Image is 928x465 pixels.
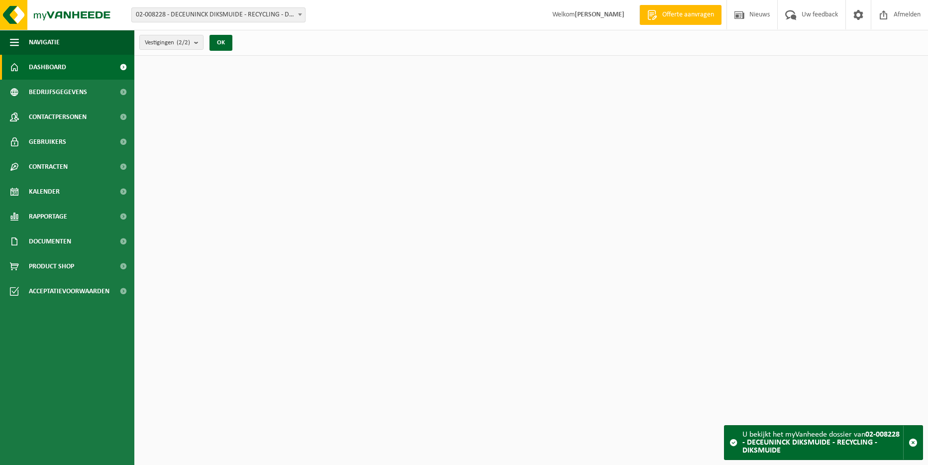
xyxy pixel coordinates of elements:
span: Contracten [29,154,68,179]
span: Rapportage [29,204,67,229]
span: Kalender [29,179,60,204]
span: Bedrijfsgegevens [29,80,87,105]
strong: 02-008228 - DECEUNINCK DIKSMUIDE - RECYCLING - DIKSMUIDE [742,431,900,455]
strong: [PERSON_NAME] [575,11,624,18]
span: Product Shop [29,254,74,279]
count: (2/2) [177,39,190,46]
a: Offerte aanvragen [639,5,722,25]
span: Acceptatievoorwaarden [29,279,109,304]
span: Offerte aanvragen [660,10,717,20]
span: Dashboard [29,55,66,80]
span: Vestigingen [145,35,190,50]
span: Gebruikers [29,129,66,154]
span: Contactpersonen [29,105,87,129]
span: Navigatie [29,30,60,55]
span: 02-008228 - DECEUNINCK DIKSMUIDE - RECYCLING - DIKSMUIDE [132,8,305,22]
span: 02-008228 - DECEUNINCK DIKSMUIDE - RECYCLING - DIKSMUIDE [131,7,306,22]
button: OK [209,35,232,51]
button: Vestigingen(2/2) [139,35,204,50]
div: U bekijkt het myVanheede dossier van [742,426,903,460]
span: Documenten [29,229,71,254]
